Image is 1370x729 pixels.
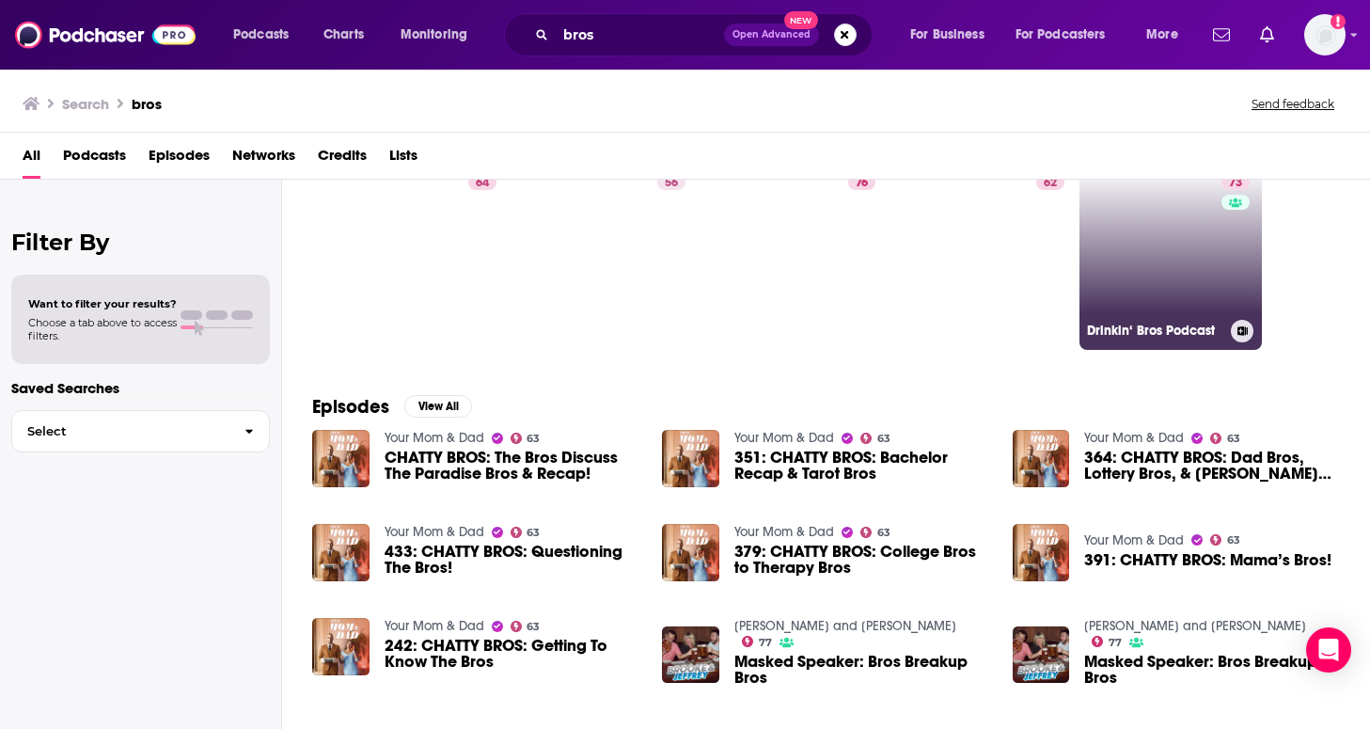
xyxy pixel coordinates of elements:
[734,450,990,482] span: 351: CHATTY BROS: Bachelor Recap & Tarot Bros
[312,395,389,419] h2: Episodes
[312,430,370,487] img: CHATTY BROS: The Bros Discuss The Paradise Bros & Recap!
[11,379,270,397] p: Saved Searches
[1079,167,1262,350] a: 73Drinkin‘ Bros Podcast
[1084,618,1306,634] a: Brooke and Jeffrey
[1227,435,1240,443] span: 63
[732,30,811,40] span: Open Advanced
[662,430,719,487] img: 351: CHATTY BROS: Bachelor Recap & Tarot Bros
[1013,626,1070,684] img: Masked Speaker: Bros Breakup Bros
[742,636,772,647] a: 77
[1229,174,1242,193] span: 73
[1221,175,1250,190] a: 73
[701,167,883,350] a: 76
[1003,20,1133,50] button: open menu
[232,140,295,179] a: Networks
[724,24,819,46] button: Open AdvancedNew
[387,20,492,50] button: open menu
[1084,450,1340,482] a: 364: CHATTY BROS: Dad Bros, Lottery Bros, & Clayton’s Hometowns!
[28,297,177,310] span: Want to filter your results?
[23,140,40,179] a: All
[385,618,484,634] a: Your Mom & Dad
[220,20,313,50] button: open menu
[11,410,270,452] button: Select
[312,618,370,675] img: 242: CHATTY BROS: Getting To Know The Bros
[311,20,375,50] a: Charts
[1210,433,1240,444] a: 63
[1087,323,1223,339] h3: Drinkin‘ Bros Podcast
[734,524,834,540] a: Your Mom & Dad
[149,140,210,179] span: Episodes
[877,435,890,443] span: 63
[527,529,540,537] span: 63
[759,639,772,647] span: 77
[63,140,126,179] a: Podcasts
[385,524,484,540] a: Your Mom & Dad
[1084,552,1331,568] a: 391: CHATTY BROS: Mama’s Bros!
[323,22,364,48] span: Charts
[11,229,270,256] h2: Filter By
[1146,22,1178,48] span: More
[389,140,417,179] a: Lists
[1016,22,1106,48] span: For Podcasters
[385,450,640,482] a: CHATTY BROS: The Bros Discuss The Paradise Bros & Recap!
[1304,14,1346,55] button: Show profile menu
[1227,536,1240,545] span: 63
[910,22,984,48] span: For Business
[734,654,990,686] a: Masked Speaker: Bros Breakup Bros
[665,174,678,193] span: 56
[527,623,540,631] span: 63
[385,544,640,576] a: 433: CHATTY BROS: Questioning The Bros!
[312,395,472,419] a: EpisodesView All
[734,544,990,576] a: 379: CHATTY BROS: College Bros to Therapy Bros
[312,524,370,581] img: 433: CHATTY BROS: Questioning The Bros!
[401,22,467,48] span: Monitoring
[1084,654,1340,686] a: Masked Speaker: Bros Breakup Bros
[15,17,196,53] img: Podchaser - Follow, Share and Rate Podcasts
[1109,639,1122,647] span: 77
[1331,14,1346,29] svg: Add a profile image
[1013,524,1070,581] img: 391: CHATTY BROS: Mama’s Bros!
[1084,450,1340,482] span: 364: CHATTY BROS: Dad Bros, Lottery Bros, & [PERSON_NAME] Hometowns!
[468,175,496,190] a: 64
[860,527,890,538] a: 63
[527,435,540,443] span: 63
[322,167,504,350] a: 64
[233,22,289,48] span: Podcasts
[511,527,541,538] a: 63
[476,174,489,193] span: 64
[28,316,177,342] span: Choose a tab above to access filters.
[1133,20,1202,50] button: open menu
[856,174,868,193] span: 76
[1304,14,1346,55] img: User Profile
[1246,96,1340,112] button: Send feedback
[132,95,162,113] h3: bros
[1084,532,1184,548] a: Your Mom & Dad
[657,175,685,190] a: 56
[12,425,229,437] span: Select
[1084,430,1184,446] a: Your Mom & Dad
[404,395,472,418] button: View All
[784,11,818,29] span: New
[385,638,640,670] a: 242: CHATTY BROS: Getting To Know The Bros
[1252,19,1282,51] a: Show notifications dropdown
[662,524,719,581] a: 379: CHATTY BROS: College Bros to Therapy Bros
[511,433,541,444] a: 63
[1013,430,1070,487] img: 364: CHATTY BROS: Dad Bros, Lottery Bros, & Clayton’s Hometowns!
